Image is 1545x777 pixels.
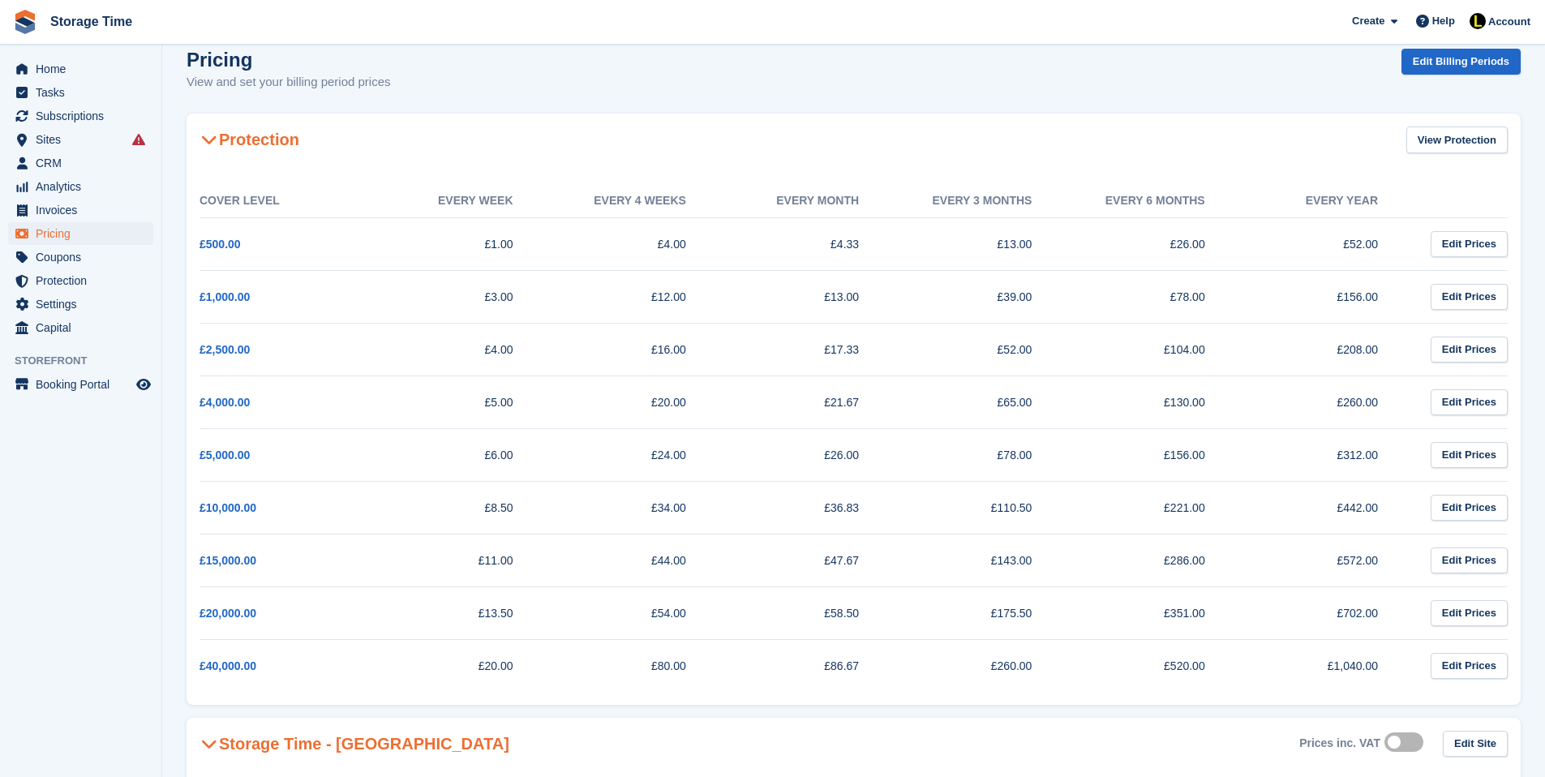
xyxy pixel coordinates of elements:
td: £3.00 [372,270,545,323]
td: £1,040.00 [1238,639,1410,692]
a: Edit Billing Periods [1401,49,1521,75]
td: £86.67 [719,639,891,692]
a: menu [8,175,153,198]
td: £702.00 [1238,586,1410,639]
td: £221.00 [1064,481,1237,534]
td: £21.67 [719,376,891,428]
td: £78.00 [1064,270,1237,323]
a: £2,500.00 [200,343,250,356]
td: £4.00 [372,323,545,376]
p: View and set your billing period prices [187,73,391,92]
a: £500.00 [200,238,241,251]
td: £13.00 [719,270,891,323]
td: £351.00 [1064,586,1237,639]
h2: Storage Time - [GEOGRAPHIC_DATA] [200,734,509,753]
td: £156.00 [1064,428,1237,481]
td: £20.00 [546,376,719,428]
td: £13.50 [372,586,545,639]
td: £34.00 [546,481,719,534]
span: Tasks [36,81,133,104]
span: Coupons [36,246,133,268]
td: £260.00 [1238,376,1410,428]
td: £110.50 [891,481,1064,534]
span: Invoices [36,199,133,221]
td: £260.00 [891,639,1064,692]
td: £26.00 [1064,217,1237,270]
th: Every 6 months [1064,184,1237,218]
td: £12.00 [546,270,719,323]
td: £442.00 [1238,481,1410,534]
td: £312.00 [1238,428,1410,481]
a: £5,000.00 [200,449,250,461]
a: Edit Prices [1431,600,1508,627]
h1: Pricing [187,49,391,71]
td: £65.00 [891,376,1064,428]
a: menu [8,293,153,316]
img: stora-icon-8386f47178a22dfd0bd8f6a31ec36ba5ce8667c1dd55bd0f319d3a0aa187defe.svg [13,10,37,34]
a: Edit Prices [1431,389,1508,416]
td: £24.00 [546,428,719,481]
span: Create [1352,13,1384,29]
span: Sites [36,128,133,151]
td: £58.50 [719,586,891,639]
a: £40,000.00 [200,659,256,672]
span: Account [1488,14,1530,30]
td: £78.00 [891,428,1064,481]
th: Every month [719,184,891,218]
span: Help [1432,13,1455,29]
td: £36.83 [719,481,891,534]
span: Settings [36,293,133,316]
a: Edit Prices [1431,442,1508,469]
span: Storefront [15,353,161,369]
a: Preview store [134,375,153,394]
a: Edit Prices [1431,547,1508,574]
th: Cover Level [200,184,372,218]
td: £80.00 [546,639,719,692]
span: CRM [36,152,133,174]
td: £286.00 [1064,534,1237,586]
a: menu [8,105,153,127]
td: £20.00 [372,639,545,692]
a: menu [8,58,153,80]
a: menu [8,373,153,396]
a: Edit Prices [1431,337,1508,363]
a: menu [8,316,153,339]
a: Edit Prices [1431,284,1508,311]
a: £4,000.00 [200,396,250,409]
td: £208.00 [1238,323,1410,376]
span: Home [36,58,133,80]
td: £44.00 [546,534,719,586]
th: Every 4 weeks [546,184,719,218]
th: Every year [1238,184,1410,218]
td: £16.00 [546,323,719,376]
a: £15,000.00 [200,554,256,567]
td: £143.00 [891,534,1064,586]
span: Analytics [36,175,133,198]
td: £54.00 [546,586,719,639]
td: £130.00 [1064,376,1237,428]
span: Capital [36,316,133,339]
a: menu [8,246,153,268]
span: Pricing [36,222,133,245]
a: menu [8,199,153,221]
i: Smart entry sync failures have occurred [132,133,145,146]
td: £39.00 [891,270,1064,323]
a: £10,000.00 [200,501,256,514]
td: £4.00 [546,217,719,270]
td: £156.00 [1238,270,1410,323]
a: menu [8,81,153,104]
span: Subscriptions [36,105,133,127]
span: Protection [36,269,133,292]
a: Edit Prices [1431,653,1508,680]
td: £52.00 [891,323,1064,376]
a: menu [8,128,153,151]
a: menu [8,152,153,174]
td: £52.00 [1238,217,1410,270]
th: Every week [372,184,545,218]
td: £572.00 [1238,534,1410,586]
td: £175.50 [891,586,1064,639]
td: £104.00 [1064,323,1237,376]
a: View Protection [1406,127,1508,153]
div: Prices inc. VAT [1299,736,1380,750]
span: Booking Portal [36,373,133,396]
